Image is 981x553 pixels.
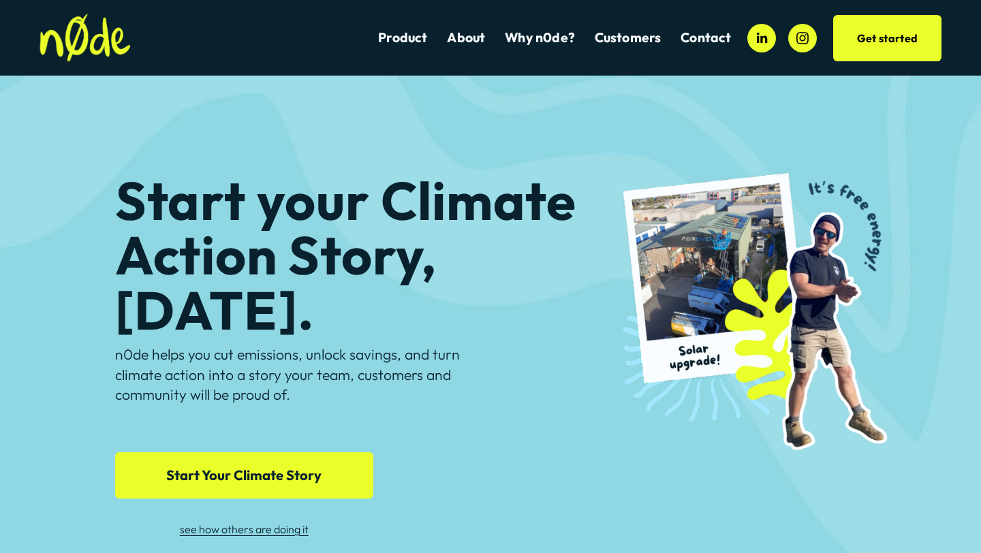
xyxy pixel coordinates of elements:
a: Get started [833,15,942,61]
a: Start Your Climate Story [115,452,373,499]
a: LinkedIn [747,24,776,52]
img: n0de [40,14,131,62]
span: Customers [595,30,661,46]
a: Why n0de? [505,29,575,47]
a: folder dropdown [595,29,661,47]
h1: Start your Climate Action Story, [DATE]. [115,173,638,337]
a: Product [378,29,427,47]
p: n0de helps you cut emissions, unlock savings, and turn climate action into a story your team, cus... [115,345,487,405]
a: see how others are doing it [180,522,309,536]
a: About [447,29,485,47]
a: Contact [681,29,731,47]
a: Instagram [788,24,817,52]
